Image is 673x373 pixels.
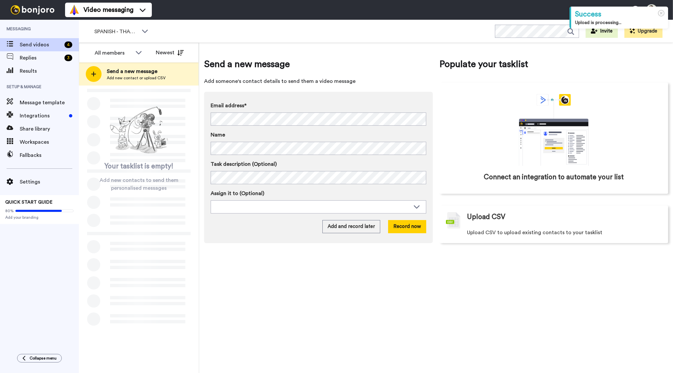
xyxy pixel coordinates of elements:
span: Fallbacks [20,151,79,159]
span: Integrations [20,112,66,120]
button: Invite [586,25,618,38]
span: Workspaces [20,138,79,146]
div: animation [504,94,603,166]
span: Collapse menu [30,356,57,361]
div: Success [575,9,664,19]
span: QUICK START GUIDE [5,200,53,205]
div: All members [95,49,132,57]
span: Upload CSV [467,212,505,222]
button: Newest [151,46,189,59]
span: Add your branding [5,215,74,220]
div: 3 [64,55,72,61]
span: Add new contacts to send them personalised messages [89,176,189,192]
span: Settings [20,178,79,186]
span: Message template [20,99,79,107]
div: 4 [64,41,72,48]
span: Send videos [20,41,62,49]
span: Share library [20,125,79,133]
span: Video messaging [83,5,133,14]
span: Replies [20,54,62,62]
span: Name [211,131,225,139]
label: Task description (Optional) [211,160,426,168]
span: Add new contact or upload CSV [107,75,166,81]
button: Add and record later [322,220,380,233]
span: Send a new message [204,58,433,71]
span: Send a new message [107,67,166,75]
span: SPANISH - THANK YOU [94,28,138,36]
span: 80% [5,208,14,213]
button: Collapse menu [17,354,62,362]
label: Assign it to (Optional) [211,189,426,197]
img: bj-logo-header-white.svg [8,5,57,14]
span: Add someone's contact details to send them a video message [204,77,433,85]
span: Results [20,67,79,75]
div: Upload is processing... [575,19,664,26]
span: Connect an integration to automate your list [484,172,624,182]
button: Record now [388,220,426,233]
img: vm-color.svg [69,5,80,15]
label: Email address* [211,102,426,110]
img: csv-grey.png [446,212,460,229]
span: Upload CSV to upload existing contacts to your tasklist [467,229,602,236]
span: Your tasklist is empty! [104,162,174,171]
button: Upgrade [624,25,662,38]
img: ready-set-action.png [106,104,172,157]
span: Populate your tasklist [439,58,668,71]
